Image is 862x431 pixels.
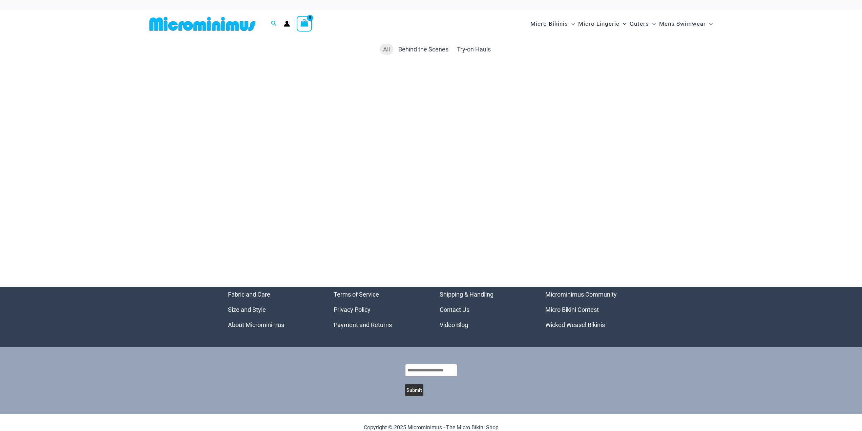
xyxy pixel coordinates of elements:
nav: Menu [334,287,423,332]
a: Micro BikinisMenu ToggleMenu Toggle [529,14,576,34]
a: View Shopping Cart, empty [297,16,312,31]
nav: Menu [440,287,529,332]
a: Shipping & Handling [440,291,493,298]
aside: Footer Widget 2 [334,287,423,332]
aside: Footer Widget 1 [228,287,317,332]
nav: Menu [228,287,317,332]
span: Micro Bikinis [530,15,568,33]
span: Menu Toggle [649,15,656,33]
a: Contact Us [440,306,469,313]
a: Mens SwimwearMenu ToggleMenu Toggle [657,14,714,34]
span: Micro Lingerie [578,15,619,33]
aside: Footer Widget 4 [545,287,634,332]
span: Behind the Scenes [398,46,448,53]
span: Mens Swimwear [659,15,706,33]
a: Terms of Service [334,291,379,298]
a: Video Blog [440,321,468,328]
a: Search icon link [271,20,277,28]
nav: Site Navigation [528,13,716,35]
button: Submit [405,384,423,396]
span: Menu Toggle [568,15,575,33]
a: Microminimus Community [545,291,617,298]
a: Wicked Weasel Bikinis [545,321,605,328]
span: All [383,46,390,53]
span: Try-on Hauls [457,46,491,53]
img: MM SHOP LOGO FLAT [147,16,258,31]
a: About Microminimus [228,321,284,328]
a: Privacy Policy [334,306,371,313]
span: Outers [630,15,649,33]
span: Menu Toggle [619,15,626,33]
nav: Menu [545,287,634,332]
a: Micro Bikini Contest [545,306,599,313]
a: Fabric and Care [228,291,270,298]
a: Size and Style [228,306,266,313]
span: Menu Toggle [706,15,713,33]
aside: Footer Widget 3 [440,287,529,332]
a: Payment and Returns [334,321,392,328]
a: Account icon link [284,21,290,27]
a: Micro LingerieMenu ToggleMenu Toggle [576,14,628,34]
a: OutersMenu ToggleMenu Toggle [628,14,657,34]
